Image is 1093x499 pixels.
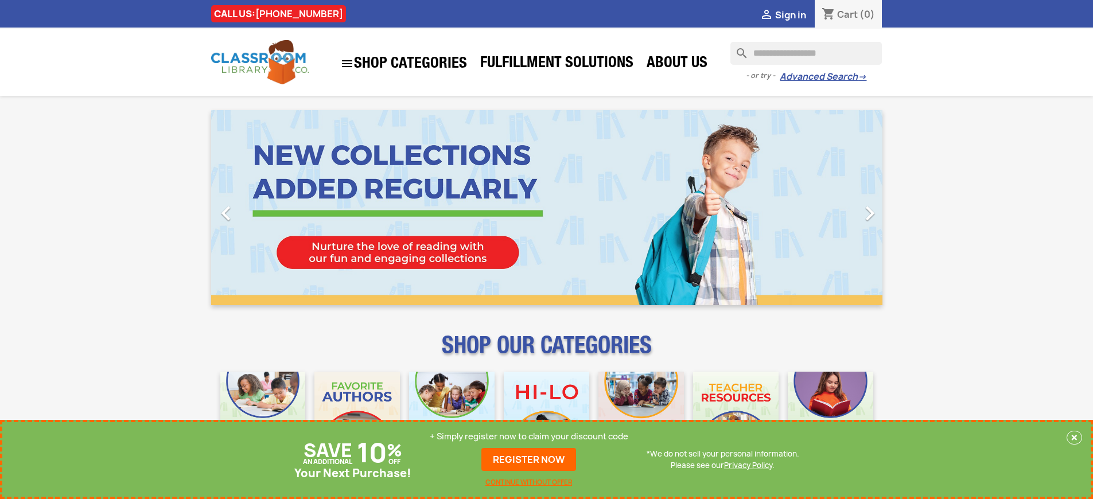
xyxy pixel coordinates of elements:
a: SHOP CATEGORIES [334,51,473,76]
a:  Sign in [760,9,806,21]
input: Search [730,42,882,65]
span: (0) [859,8,875,21]
span: - or try - [746,70,780,81]
i: search [730,42,744,56]
i:  [855,199,884,228]
i:  [212,199,240,228]
span: Sign in [775,9,806,21]
img: CLC_Dyslexia_Mobile.jpg [788,372,873,457]
img: CLC_Phonics_And_Decodables_Mobile.jpg [409,372,495,457]
span: Cart [837,8,858,21]
a: Previous [211,110,312,305]
a: Advanced Search→ [780,71,866,83]
p: SHOP OUR CATEGORIES [211,342,882,362]
img: Classroom Library Company [211,40,309,84]
a: Fulfillment Solutions [474,53,639,76]
i:  [760,9,773,22]
img: CLC_HiLo_Mobile.jpg [504,372,589,457]
ul: Carousel container [211,110,882,305]
a: [PHONE_NUMBER] [255,7,343,20]
img: CLC_Favorite_Authors_Mobile.jpg [314,372,400,457]
i: shopping_cart [822,8,835,22]
a: Next [781,110,882,305]
a: About Us [641,53,713,76]
img: CLC_Fiction_Nonfiction_Mobile.jpg [598,372,684,457]
i:  [340,57,354,71]
div: CALL US: [211,5,346,22]
img: CLC_Teacher_Resources_Mobile.jpg [693,372,779,457]
span: → [858,71,866,83]
img: CLC_Bulk_Mobile.jpg [220,372,306,457]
